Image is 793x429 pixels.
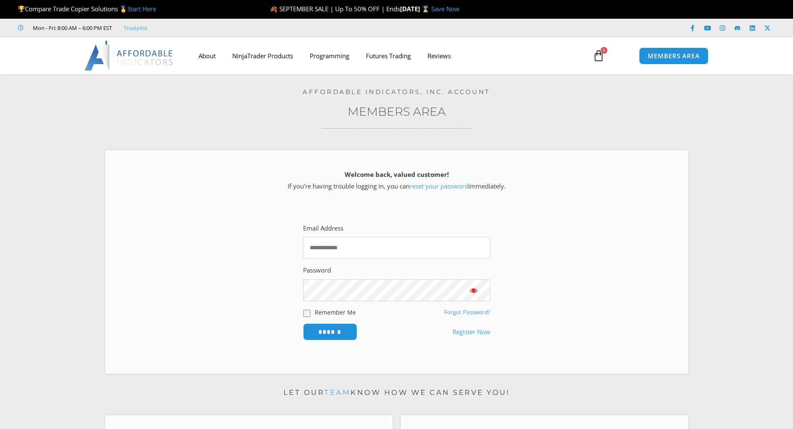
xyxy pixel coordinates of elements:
[457,279,490,301] button: Show password
[431,5,460,13] a: Save Now
[639,47,708,64] a: MEMBERS AREA
[452,326,490,338] a: Register Now
[358,46,419,65] a: Futures Trading
[105,386,688,399] p: Let our know how we can serve you!
[270,5,400,13] span: 🍂 SEPTEMBER SALE | Up To 50% OFF | Ends
[190,46,224,65] a: About
[124,23,148,33] a: Trustpilot
[303,265,331,276] label: Password
[120,169,674,192] p: If you’re having trouble logging in, you can immediately.
[18,6,25,12] img: 🏆
[419,46,459,65] a: Reviews
[324,388,351,397] a: team
[303,223,343,234] label: Email Address
[127,5,156,13] a: Start Here
[85,41,174,71] img: LogoAI | Affordable Indicators – NinjaTrader
[190,46,583,65] nav: Menu
[18,5,156,13] span: Compare Trade Copier Solutions 🥇
[648,53,700,59] span: MEMBERS AREA
[410,182,468,190] a: reset your password
[315,308,356,317] label: Remember Me
[224,46,301,65] a: NinjaTrader Products
[580,44,617,68] a: 0
[601,47,607,54] span: 0
[400,5,431,13] strong: [DATE] ⌛
[444,308,490,316] a: Forgot Password?
[301,46,358,65] a: Programming
[31,23,112,33] span: Mon - Fri: 8:00 AM – 6:00 PM EST
[345,170,449,179] strong: Welcome back, valued customer!
[348,104,446,119] a: Members Area
[303,88,490,96] a: Affordable Indicators, Inc. Account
